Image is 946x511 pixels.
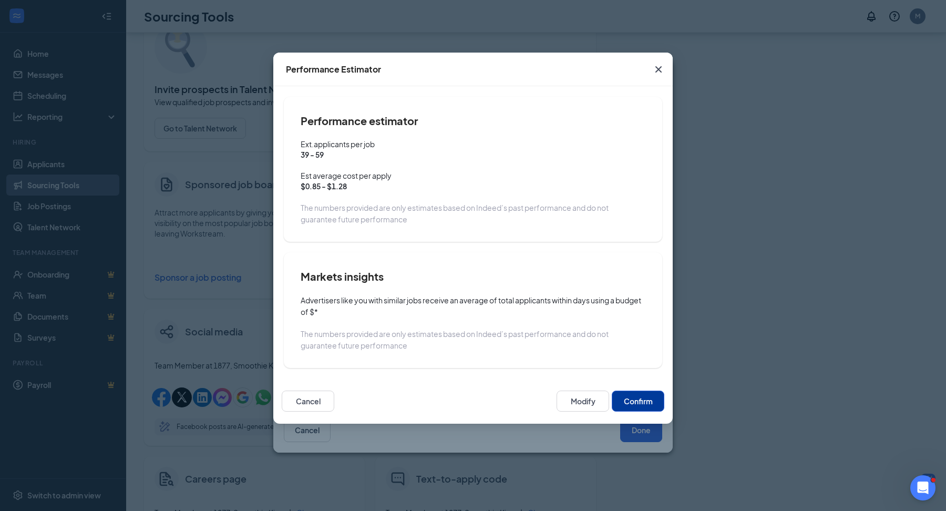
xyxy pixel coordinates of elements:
[652,63,665,76] svg: Cross
[644,53,673,86] button: Close
[612,391,664,412] button: Confirm
[301,114,645,128] h4: Performance estimator
[557,391,609,412] button: Modify
[301,181,645,191] span: $0.85 - $1.28
[301,329,609,350] span: The numbers provided are only estimates based on Indeed’s past performance and do not guarantee f...
[282,391,334,412] button: Cancel
[301,149,645,160] span: 39 - 59
[301,170,645,181] span: Est average cost per apply
[286,64,381,75] div: Performance Estimator
[301,203,609,224] span: The numbers provided are only estimates based on Indeed’s past performance and do not guarantee f...
[910,475,935,500] iframe: Intercom live chat
[301,295,641,316] span: Advertisers like you with similar jobs receive an average of total applicants within days using a...
[301,269,645,284] h4: Markets insights
[301,139,645,149] span: Ext.applicants per job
